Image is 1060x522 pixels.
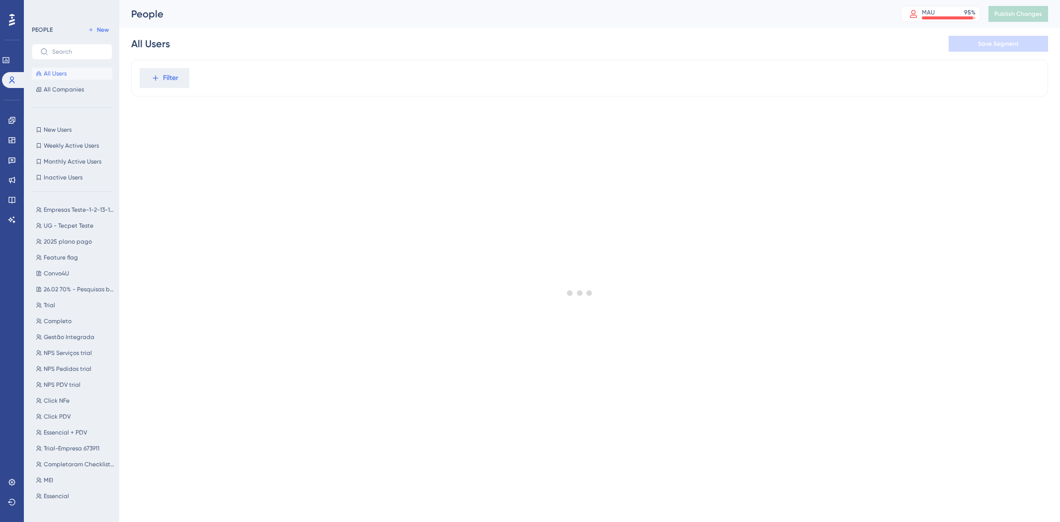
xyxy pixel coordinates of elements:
span: Monthly Active Users [44,158,101,166]
div: PEOPLE [32,26,53,34]
button: Monthly Active Users [32,156,112,168]
span: UG - Tecpet Teste [44,222,93,230]
span: NPS Pedidos trial [44,365,91,373]
span: Click PDV [44,413,71,421]
span: Completo [44,317,72,325]
span: Trial [44,301,55,309]
button: Click PDV [32,411,118,423]
div: People [131,7,876,21]
span: Save Segment [978,40,1019,48]
span: Weekly Active Users [44,142,99,150]
span: Convo4U [44,269,69,277]
button: Convo4U [32,267,118,279]
span: 2025 plano pago [44,238,92,246]
span: 26.02 70% - Pesquisas base EPP [44,285,114,293]
button: Save Segment [949,36,1048,52]
span: Completaram Checklist Inicial [44,460,114,468]
button: NPS Pedidos trial [32,363,118,375]
span: Publish Changes [994,10,1042,18]
div: All Users [131,37,170,51]
button: Trial [32,299,118,311]
span: All Companies [44,86,84,93]
span: Essencial + PDV [44,429,87,436]
button: Gestão Integrada [32,331,118,343]
button: Completo [32,315,118,327]
span: Empresas Teste-1-2-13-1214-12131215 [44,206,114,214]
span: NPS Serviços trial [44,349,92,357]
span: Gestão Integrada [44,333,94,341]
button: Publish Changes [988,6,1048,22]
span: MEI [44,476,53,484]
span: Trial-Empresa 673911 [44,444,99,452]
span: Essencial [44,492,69,500]
span: Feature flag [44,254,78,261]
button: Trial-Empresa 673911 [32,442,118,454]
button: UG - Tecpet Teste [32,220,118,232]
span: Click NFe [44,397,70,405]
button: Essencial + PDV [32,427,118,438]
button: Completaram Checklist Inicial [32,458,118,470]
button: All Companies [32,84,112,95]
button: Feature flag [32,252,118,263]
button: 2025 plano pago [32,236,118,248]
button: Click NFe [32,395,118,407]
button: Weekly Active Users [32,140,112,152]
button: Essencial [32,490,118,502]
input: Search [52,48,104,55]
button: MEI [32,474,118,486]
div: MAU [922,8,935,16]
button: New [84,24,112,36]
span: NPS PDV trial [44,381,81,389]
span: Inactive Users [44,174,82,181]
button: NPS Serviços trial [32,347,118,359]
span: New Users [44,126,72,134]
button: New Users [32,124,112,136]
button: 26.02 70% - Pesquisas base EPP [32,283,118,295]
button: Empresas Teste-1-2-13-1214-12131215 [32,204,118,216]
span: All Users [44,70,67,78]
button: Inactive Users [32,172,112,183]
button: NPS PDV trial [32,379,118,391]
div: 95 % [964,8,976,16]
span: New [97,26,109,34]
button: All Users [32,68,112,80]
